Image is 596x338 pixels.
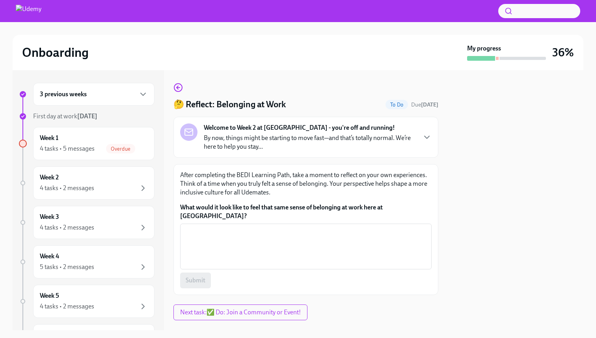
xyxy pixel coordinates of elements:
img: Udemy [16,5,41,17]
div: 3 previous weeks [33,83,155,106]
span: Next task : ✅ Do: Join a Community or Event! [180,308,301,316]
p: After completing the BEDI Learning Path, take a moment to reflect on your own experiences. Think ... [180,171,432,197]
button: Next task:✅ Do: Join a Community or Event! [173,304,307,320]
a: Week 45 tasks • 2 messages [19,245,155,278]
span: Overdue [106,146,135,152]
span: September 6th, 2025 13:00 [411,101,438,108]
h6: Week 4 [40,252,59,261]
p: By now, things might be starting to move fast—and that’s totally normal. We’re here to help you s... [204,134,416,151]
a: Week 24 tasks • 2 messages [19,166,155,200]
div: 4 tasks • 2 messages [40,184,94,192]
div: 4 tasks • 5 messages [40,144,95,153]
span: First day at work [33,112,97,120]
h6: Week 1 [40,134,58,142]
span: Due [411,101,438,108]
div: 4 tasks • 2 messages [40,302,94,311]
strong: [DATE] [421,101,438,108]
label: What would it look like to feel that same sense of belonging at work here at [GEOGRAPHIC_DATA]? [180,203,432,220]
h3: 36% [552,45,574,60]
h6: Week 2 [40,173,59,182]
a: Week 14 tasks • 5 messagesOverdue [19,127,155,160]
strong: Welcome to Week 2 at [GEOGRAPHIC_DATA] - you're off and running! [204,123,395,132]
div: 5 tasks • 2 messages [40,263,94,271]
a: Week 34 tasks • 2 messages [19,206,155,239]
h6: Week 3 [40,213,59,221]
span: To Do [386,102,408,108]
h4: 🤔 Reflect: Belonging at Work [173,99,286,110]
strong: My progress [467,44,501,53]
h6: Week 5 [40,291,59,300]
a: First day at work[DATE] [19,112,155,121]
a: Week 54 tasks • 2 messages [19,285,155,318]
strong: [DATE] [77,112,97,120]
h2: Onboarding [22,45,89,60]
div: 4 tasks • 2 messages [40,223,94,232]
h6: 3 previous weeks [40,90,87,99]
